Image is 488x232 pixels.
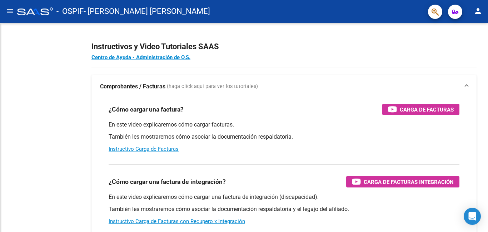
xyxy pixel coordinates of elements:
[464,208,481,225] div: Open Intercom Messenger
[400,105,454,114] span: Carga de Facturas
[167,83,258,91] span: (haga click aquí para ver los tutoriales)
[109,104,184,114] h3: ¿Cómo cargar una factura?
[91,75,477,98] mat-expansion-panel-header: Comprobantes / Facturas (haga click aquí para ver los tutoriales)
[109,146,179,152] a: Instructivo Carga de Facturas
[109,205,459,213] p: También les mostraremos cómo asociar la documentación respaldatoria y el legajo del afiliado.
[474,7,482,15] mat-icon: person
[84,4,210,19] span: - [PERSON_NAME] [PERSON_NAME]
[91,54,190,61] a: Centro de Ayuda - Administración de O.S.
[100,83,165,91] strong: Comprobantes / Facturas
[109,218,245,225] a: Instructivo Carga de Facturas con Recupero x Integración
[6,7,14,15] mat-icon: menu
[91,40,477,53] h2: Instructivos y Video Tutoriales SAAS
[56,4,84,19] span: - OSPIF
[109,133,459,141] p: También les mostraremos cómo asociar la documentación respaldatoria.
[382,104,459,115] button: Carga de Facturas
[364,177,454,186] span: Carga de Facturas Integración
[109,193,459,201] p: En este video explicaremos cómo cargar una factura de integración (discapacidad).
[109,121,459,129] p: En este video explicaremos cómo cargar facturas.
[109,177,226,187] h3: ¿Cómo cargar una factura de integración?
[346,176,459,187] button: Carga de Facturas Integración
